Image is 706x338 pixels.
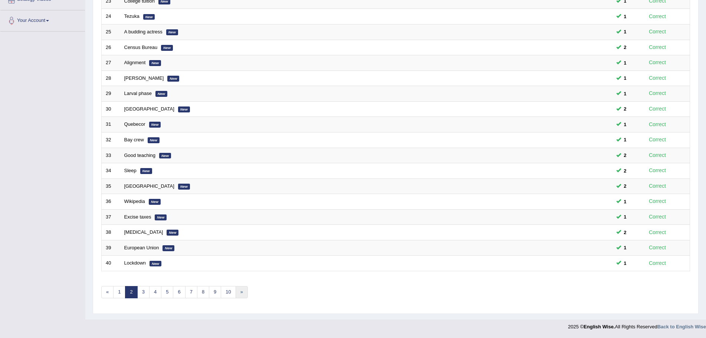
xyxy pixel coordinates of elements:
td: 24 [102,9,120,24]
a: » [236,286,248,298]
em: New [155,214,167,220]
a: Wikipedia [124,198,145,204]
span: You can still take this question [621,43,630,51]
a: 3 [137,286,150,298]
a: Back to English Wise [657,324,706,329]
div: Correct [646,89,669,98]
span: You can still take this question [621,13,630,20]
span: You can still take this question [621,28,630,36]
em: New [149,60,161,66]
em: New [149,199,161,205]
td: 27 [102,55,120,71]
div: Correct [646,120,669,129]
em: New [161,45,173,51]
td: 35 [102,178,120,194]
a: [GEOGRAPHIC_DATA] [124,106,174,112]
a: « [101,286,114,298]
span: You can still take this question [621,167,630,175]
em: New [162,245,174,251]
a: 1 [113,286,125,298]
td: 29 [102,86,120,102]
a: Your Account [0,10,85,29]
div: Correct [646,197,669,206]
a: Good teaching [124,152,156,158]
span: You can still take this question [621,74,630,82]
a: Alignment [124,60,146,65]
a: [PERSON_NAME] [124,75,164,81]
a: 2 [125,286,137,298]
div: Correct [646,166,669,175]
a: 8 [197,286,209,298]
td: 37 [102,209,120,225]
em: New [178,106,190,112]
span: You can still take this question [621,213,630,221]
div: 2025 © All Rights Reserved [568,319,706,330]
td: 26 [102,40,120,55]
a: 10 [221,286,236,298]
div: Correct [646,259,669,268]
a: Sleep [124,168,137,173]
div: Correct [646,43,669,52]
a: European Union [124,245,159,250]
a: [GEOGRAPHIC_DATA] [124,183,174,189]
td: 38 [102,225,120,240]
a: Excise taxes [124,214,151,220]
td: 39 [102,240,120,256]
span: You can still take this question [621,198,630,206]
em: New [143,14,155,20]
a: 5 [161,286,173,298]
em: New [166,29,178,35]
a: [MEDICAL_DATA] [124,229,163,235]
a: 6 [173,286,185,298]
td: 36 [102,194,120,210]
em: New [149,122,161,128]
td: 30 [102,101,120,117]
td: 34 [102,163,120,179]
em: New [167,76,179,82]
em: New [148,137,160,143]
em: New [178,184,190,190]
a: A budding actress [124,29,162,35]
td: 31 [102,117,120,132]
div: Correct [646,243,669,252]
div: Correct [646,151,669,160]
span: You can still take this question [621,105,630,113]
a: 9 [209,286,221,298]
em: New [155,91,167,97]
a: 4 [149,286,161,298]
td: 40 [102,256,120,271]
span: You can still take this question [621,244,630,252]
div: Correct [646,12,669,21]
a: 7 [185,286,197,298]
span: You can still take this question [621,151,630,159]
div: Correct [646,74,669,82]
a: Bay crew [124,137,144,142]
td: 33 [102,148,120,163]
div: Correct [646,27,669,36]
span: You can still take this question [621,121,630,128]
a: Lockdown [124,260,146,266]
em: New [150,261,161,267]
a: Quebecor [124,121,145,127]
td: 32 [102,132,120,148]
span: You can still take this question [621,90,630,98]
em: New [167,230,178,236]
div: Correct [646,135,669,144]
div: Correct [646,58,669,67]
a: Larval phase [124,91,152,96]
em: New [159,153,171,159]
div: Correct [646,182,669,190]
span: You can still take this question [621,182,630,190]
div: Correct [646,213,669,221]
a: Census Bureau [124,45,158,50]
strong: English Wise. [584,324,615,329]
div: Correct [646,105,669,113]
td: 28 [102,70,120,86]
td: 25 [102,24,120,40]
a: Tezuka [124,13,139,19]
span: You can still take this question [621,136,630,144]
span: You can still take this question [621,259,630,267]
div: Correct [646,228,669,237]
span: You can still take this question [621,59,630,67]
